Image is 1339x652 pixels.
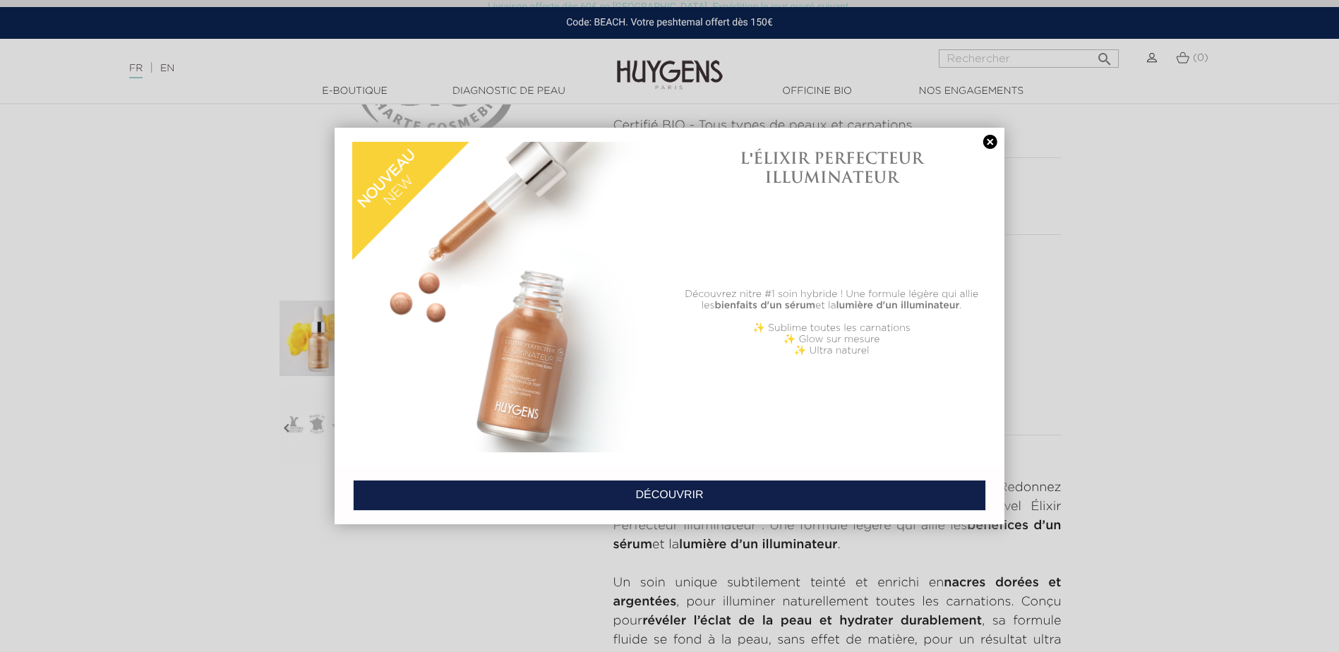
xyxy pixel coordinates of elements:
[353,480,986,511] a: DÉCOUVRIR
[677,345,987,356] p: ✨ Ultra naturel
[714,301,815,310] b: bienfaits d'un sérum
[677,289,987,311] p: Découvrez nitre #1 soin hybride ! Une formule légère qui allie les et la .
[677,149,987,186] h1: L'ÉLIXIR PERFECTEUR ILLUMINATEUR
[677,322,987,334] p: ✨ Sublime toutes les carnations
[677,334,987,345] p: ✨ Glow sur mesure
[836,301,960,310] b: lumière d'un illuminateur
